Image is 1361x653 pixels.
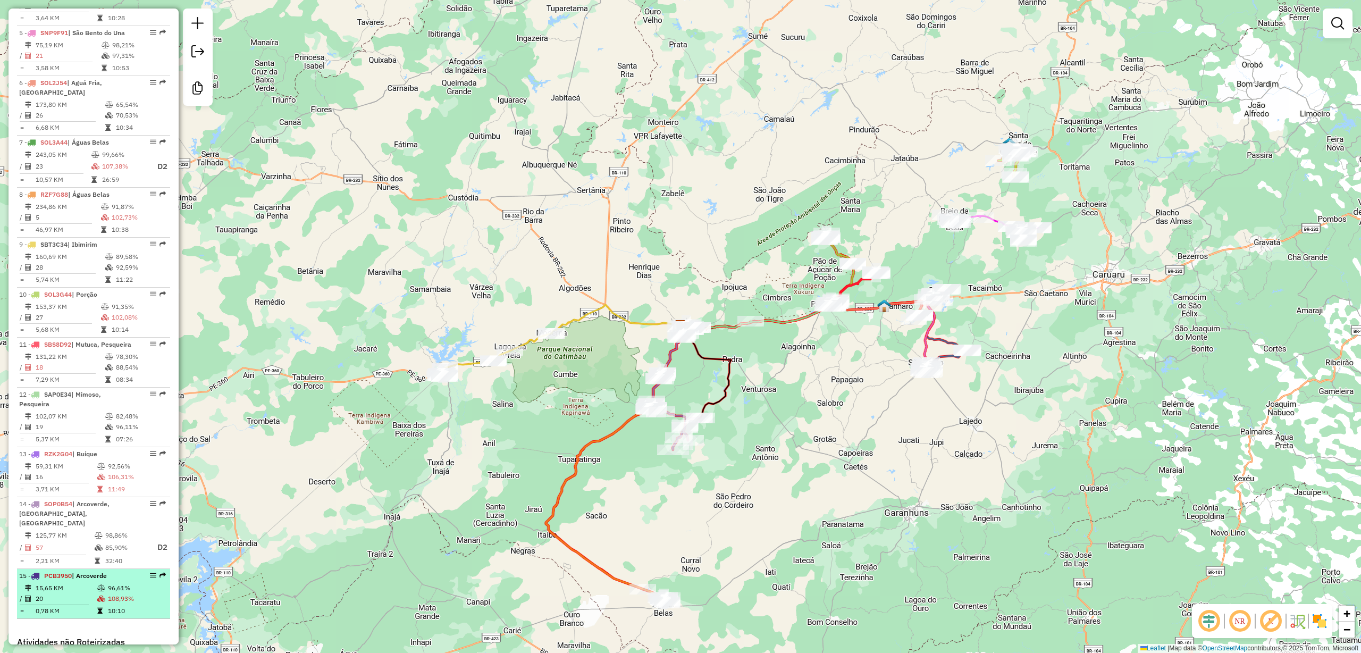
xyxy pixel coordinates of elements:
div: Atividade não roteirizada - MERCEARIA DO MATEUS [932,284,959,295]
span: | Ibimirim [68,240,97,248]
i: Distância Total [25,42,31,48]
a: OpenStreetMap [1203,644,1248,652]
i: Distância Total [25,304,31,310]
td: 98,86% [105,530,147,541]
td: 10,57 KM [35,174,91,185]
a: Zoom out [1339,622,1355,638]
span: | Águas Belas [68,138,109,146]
em: Rota exportada [159,391,166,397]
i: % de utilização do peso [105,102,113,108]
td: 10:34 [115,122,166,133]
i: Distância Total [25,532,31,539]
span: Ocultar NR [1227,608,1253,634]
td: 2,21 KM [35,556,94,566]
span: | Arcoverde [72,572,107,580]
div: Atividade não roteirizada - BAR DO LARANJAO [1004,149,1030,160]
em: Opções [150,139,156,145]
span: | São Bento do Una [68,29,125,37]
i: Total de Atividades [25,112,31,119]
em: Rota exportada [159,139,166,145]
td: / [19,160,24,173]
td: 131,22 KM [35,351,105,362]
td: = [19,63,24,73]
i: % de utilização do peso [105,254,113,260]
i: % de utilização do peso [101,304,109,310]
img: PA - Santa Cruz do Capibaribe [1002,137,1016,151]
td: 5,74 KM [35,274,105,285]
em: Rota exportada [159,241,166,247]
h4: Atividades não Roteirizadas [17,637,170,647]
i: Total de Atividades [25,264,31,271]
span: SNP9F91 [40,29,68,37]
span: 8 - [19,190,110,198]
i: Tempo total em rota [105,124,111,131]
td: 78,30% [115,351,166,362]
td: 98,21% [112,40,165,51]
td: 102,07 KM [35,411,105,422]
span: 5 - [19,29,125,37]
td: / [19,472,24,482]
img: Fluxo de ruas [1289,613,1306,630]
td: 59,31 KM [35,461,97,472]
span: | Aguá Fria, [GEOGRAPHIC_DATA] [19,79,102,96]
td: 173,80 KM [35,99,105,110]
td: = [19,606,24,616]
span: Ocultar deslocamento [1196,608,1222,634]
td: 7,29 KM [35,374,105,385]
td: / [19,262,24,273]
i: Tempo total em rota [102,65,107,71]
td: 27 [35,312,100,323]
td: 15,65 KM [35,583,97,593]
td: / [19,541,24,554]
em: Rota exportada [159,572,166,579]
span: SOL3G44 [44,290,72,298]
em: Rota exportada [159,79,166,86]
span: | Porção [72,290,97,298]
i: % de utilização da cubagem [101,314,109,321]
em: Opções [150,191,156,197]
i: % de utilização da cubagem [105,364,113,371]
i: Tempo total em rota [101,227,106,233]
i: % de utilização do peso [97,585,105,591]
a: Exportar sessão [187,41,208,65]
span: SBS8D92 [44,340,71,348]
td: 99,66% [102,149,148,160]
i: % de utilização da cubagem [97,474,105,480]
td: 82,48% [115,411,166,422]
td: 92,59% [115,262,166,273]
td: 10:14 [111,324,166,335]
div: Atividade não roteirizada - COMERCIAL LIMA [684,322,711,333]
td: / [19,422,24,432]
i: Tempo total em rota [97,608,103,614]
td: 108,93% [107,593,166,604]
td: / [19,312,24,323]
i: Distância Total [25,254,31,260]
i: Distância Total [25,204,31,210]
em: Opções [150,500,156,507]
i: Total de Atividades [25,596,31,602]
i: Total de Atividades [25,545,31,551]
em: Opções [150,291,156,297]
td: 10:10 [107,606,166,616]
i: % de utilização do peso [105,354,113,360]
td: 89,58% [115,252,166,262]
td: 28 [35,262,105,273]
i: % de utilização da cubagem [102,53,110,59]
span: SOP0B54 [44,500,72,508]
td: 5,68 KM [35,324,100,335]
p: D2 [148,541,167,554]
td: 26 [35,110,105,121]
p: D2 [149,161,167,173]
td: 5,37 KM [35,434,105,445]
td: 106,31% [107,472,166,482]
td: 102,73% [111,212,166,223]
td: 92,56% [107,461,166,472]
em: Rota exportada [159,500,166,507]
i: % de utilização da cubagem [105,112,113,119]
img: Jodibe Arcoverde [674,320,687,333]
span: − [1343,623,1350,636]
td: 23 [35,160,91,173]
i: Total de Atividades [25,214,31,221]
td: 26:59 [102,174,148,185]
td: 46,97 KM [35,224,100,235]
